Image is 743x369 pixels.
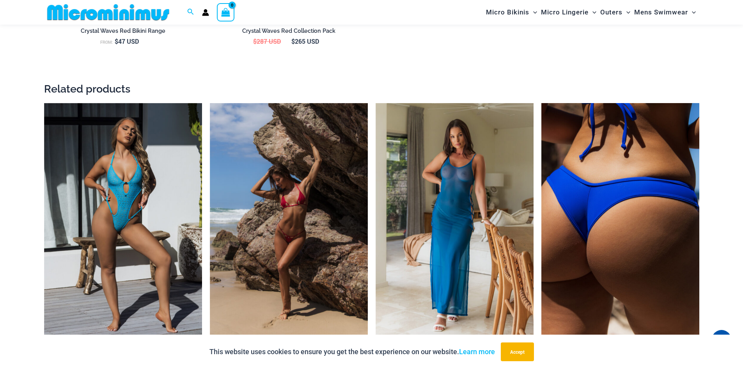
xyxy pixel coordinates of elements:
a: Micro BikinisMenu ToggleMenu Toggle [484,2,539,22]
img: MM SHOP LOGO FLAT [44,4,172,21]
bdi: 47 USD [115,37,139,45]
span: Micro Lingerie [541,2,589,22]
a: Crystal Waves Red Bikini Range [44,27,202,37]
a: Bubble Mesh Highlight Blue 819 One Piece 01Bubble Mesh Highlight Blue 819 One Piece 03Bubble Mesh... [44,103,202,340]
h2: Related products [44,82,699,96]
span: Menu Toggle [622,2,630,22]
span: Micro Bikinis [486,2,529,22]
button: Accept [501,342,534,361]
a: Hurricane Red 3277 Tri Top 4277 Thong Bottom 05Hurricane Red 3277 Tri Top 4277 Thong Bottom 06Hur... [210,103,368,340]
a: Learn more [459,348,495,356]
bdi: 265 USD [291,37,319,45]
a: Account icon link [202,9,209,16]
a: View Shopping Cart, empty [217,3,235,21]
span: Mens Swimwear [634,2,688,22]
span: Menu Toggle [688,2,696,22]
a: Link Cobalt Blue 4955 Bottom 02Link Cobalt Blue 4955 Bottom 03Link Cobalt Blue 4955 Bottom 03 [541,103,699,340]
span: From: [100,39,113,45]
span: Outers [600,2,622,22]
a: OutersMenu ToggleMenu Toggle [598,2,632,22]
a: Search icon link [187,7,194,17]
span: $ [291,37,295,45]
span: Menu Toggle [529,2,537,22]
span: $ [115,37,118,45]
nav: Site Navigation [483,1,699,23]
h2: Crystal Waves Red Bikini Range [44,27,202,35]
p: This website uses cookies to ensure you get the best experience on our website. [209,346,495,358]
a: Mens SwimwearMenu ToggleMenu Toggle [632,2,698,22]
h2: Crystal Waves Red Collection Pack [210,27,368,35]
span: $ [253,37,257,45]
bdi: 287 USD [253,37,281,45]
span: Menu Toggle [589,2,596,22]
a: Pursuit Sapphire Blue 5840 Dress 02Pursuit Sapphire Blue 5840 Dress 04Pursuit Sapphire Blue 5840 ... [376,103,534,340]
img: Link Cobalt Blue 4955 Bottom 03 [541,103,699,340]
img: Hurricane Red 3277 Tri Top 4277 Thong Bottom 05 [210,103,368,340]
img: Bubble Mesh Highlight Blue 819 One Piece 01 [44,103,202,340]
img: Pursuit Sapphire Blue 5840 Dress 02 [376,103,534,340]
a: Crystal Waves Red Collection Pack [210,27,368,37]
a: Micro LingerieMenu ToggleMenu Toggle [539,2,598,22]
